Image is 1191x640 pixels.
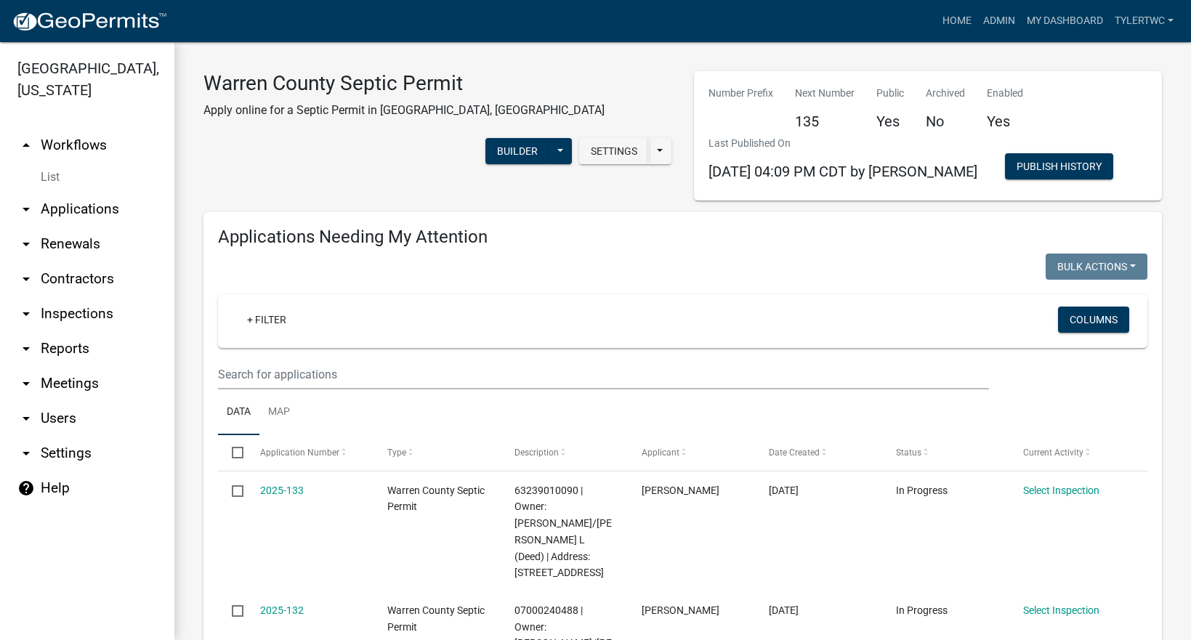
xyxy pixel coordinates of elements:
[373,435,500,470] datatable-header-cell: Type
[1058,307,1129,333] button: Columns
[896,604,948,616] span: In Progress
[977,7,1021,35] a: Admin
[17,235,35,253] i: arrow_drop_down
[1021,7,1109,35] a: My Dashboard
[260,604,304,616] a: 2025-132
[642,447,679,458] span: Applicant
[579,138,649,164] button: Settings
[896,485,948,496] span: In Progress
[755,435,882,470] datatable-header-cell: Date Created
[987,113,1023,130] h5: Yes
[1046,254,1147,280] button: Bulk Actions
[235,307,298,333] a: + Filter
[1023,447,1083,458] span: Current Activity
[1023,604,1099,616] a: Select Inspection
[1109,7,1179,35] a: TylerTWC
[17,137,35,154] i: arrow_drop_up
[387,447,406,458] span: Type
[882,435,1009,470] datatable-header-cell: Status
[514,485,612,579] span: 63239010090 | Owner: TRILK, DOUG W/CARI L (Deed) | Address: 3417 SILVERADO DR
[218,389,259,436] a: Data
[203,102,605,119] p: Apply online for a Septic Permit in [GEOGRAPHIC_DATA], [GEOGRAPHIC_DATA]
[896,447,921,458] span: Status
[926,113,965,130] h5: No
[795,113,855,130] h5: 135
[1005,153,1113,179] button: Publish History
[1005,162,1113,174] wm-modal-confirm: Workflow Publish History
[1009,435,1137,470] datatable-header-cell: Current Activity
[642,485,719,496] span: Rick Rogers
[769,604,799,616] span: 09/22/2025
[218,360,989,389] input: Search for applications
[485,138,549,164] button: Builder
[708,86,773,101] p: Number Prefix
[501,435,628,470] datatable-header-cell: Description
[17,270,35,288] i: arrow_drop_down
[260,447,339,458] span: Application Number
[987,86,1023,101] p: Enabled
[387,485,485,513] span: Warren County Septic Permit
[876,86,904,101] p: Public
[514,447,559,458] span: Description
[17,410,35,427] i: arrow_drop_down
[17,340,35,357] i: arrow_drop_down
[17,200,35,218] i: arrow_drop_down
[218,435,246,470] datatable-header-cell: Select
[708,136,977,151] p: Last Published On
[876,113,904,130] h5: Yes
[769,485,799,496] span: 09/22/2025
[17,305,35,323] i: arrow_drop_down
[17,375,35,392] i: arrow_drop_down
[218,227,1147,248] h4: Applications Needing My Attention
[387,604,485,633] span: Warren County Septic Permit
[259,389,299,436] a: Map
[17,445,35,462] i: arrow_drop_down
[628,435,755,470] datatable-header-cell: Applicant
[642,604,719,616] span: Rick Rogers
[17,479,35,497] i: help
[1023,485,1099,496] a: Select Inspection
[937,7,977,35] a: Home
[708,163,977,180] span: [DATE] 04:09 PM CDT by [PERSON_NAME]
[769,447,820,458] span: Date Created
[203,71,605,96] h3: Warren County Septic Permit
[795,86,855,101] p: Next Number
[246,435,373,470] datatable-header-cell: Application Number
[926,86,965,101] p: Archived
[260,485,304,496] a: 2025-133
